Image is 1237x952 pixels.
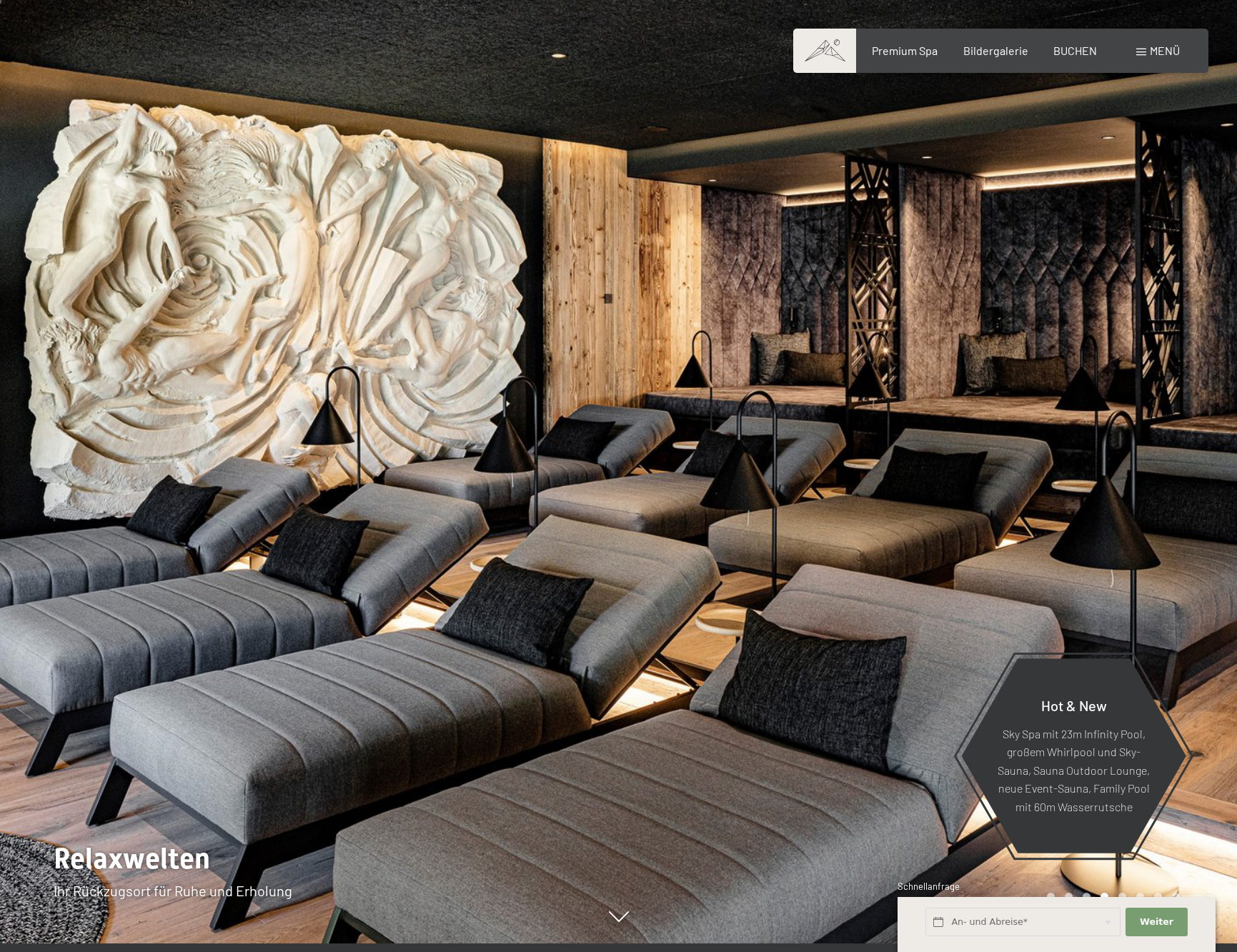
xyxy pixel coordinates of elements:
span: Schnellanfrage [898,881,960,892]
a: Premium Spa [872,44,938,57]
p: Sky Spa mit 23m Infinity Pool, großem Whirlpool und Sky-Sauna, Sauna Outdoor Lounge, neue Event-S... [996,724,1151,815]
span: Hot & New [1041,696,1107,713]
span: Menü [1150,44,1180,57]
a: BUCHEN [1053,44,1097,57]
a: Hot & New Sky Spa mit 23m Infinity Pool, großem Whirlpool und Sky-Sauna, Sauna Outdoor Lounge, ne... [960,658,1187,854]
span: Weiter [1140,916,1173,928]
button: Weiter [1126,908,1187,937]
a: Bildergalerie [963,44,1028,57]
